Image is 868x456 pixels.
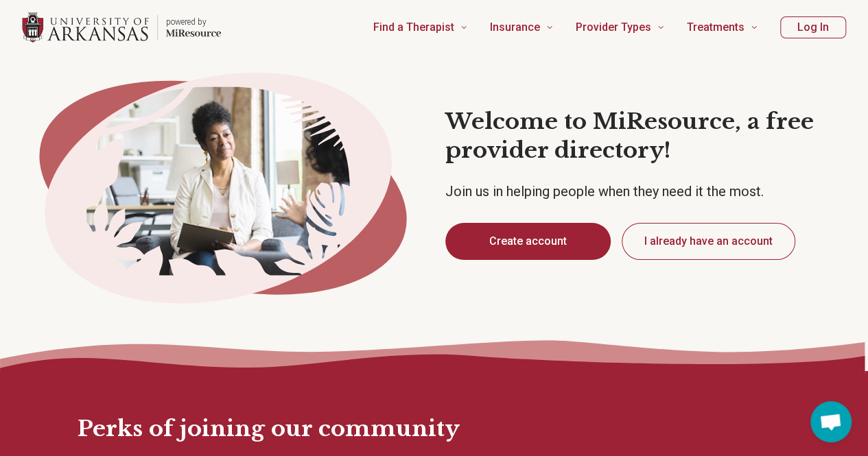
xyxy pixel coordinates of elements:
[22,5,221,49] a: Home page
[445,223,611,260] button: Create account
[622,223,795,260] button: I already have an account
[576,18,651,37] span: Provider Types
[373,18,454,37] span: Find a Therapist
[166,16,221,27] p: powered by
[490,18,540,37] span: Insurance
[78,371,791,444] h2: Perks of joining our community
[687,18,744,37] span: Treatments
[445,182,852,201] p: Join us in helping people when they need it the most.
[780,16,846,38] button: Log In
[445,108,852,165] h1: Welcome to MiResource, a free provider directory!
[810,401,852,442] div: Open chat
